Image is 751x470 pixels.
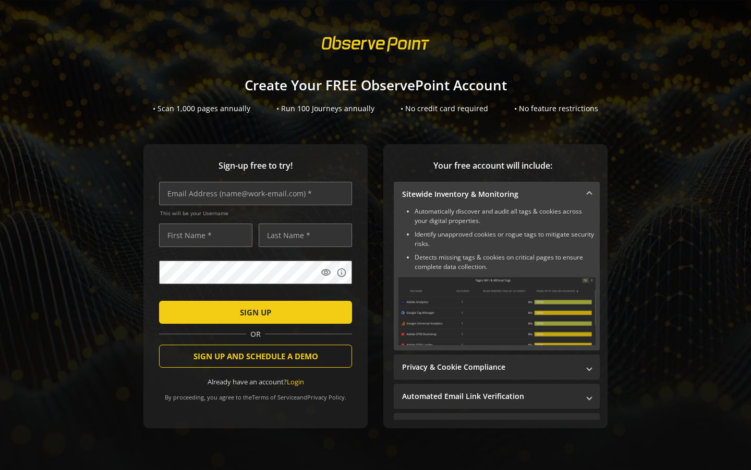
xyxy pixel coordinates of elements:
[252,393,297,401] a: Terms of Service
[415,253,596,272] li: Detects missing tags & cookies on critical pages to ensure complete data collection.
[159,377,352,387] div: Already have an account?
[394,384,600,409] mat-expansion-panel-header: Automated Email Link Verification
[336,267,347,278] mat-icon: info
[193,347,318,366] span: SIGN UP AND SCHEDULE A DEMO
[394,413,600,438] mat-expansion-panel-header: Performance Monitoring with Web Vitals
[402,391,579,402] mat-panel-title: Automated Email Link Verification
[394,207,600,350] div: Sitewide Inventory & Monitoring
[398,277,596,345] img: Sitewide Inventory & Monitoring
[159,301,352,324] button: SIGN UP
[276,103,374,114] div: • Run 100 Journeys annually
[402,362,579,372] mat-panel-title: Privacy & Cookie Compliance
[259,224,352,247] input: Last Name *
[321,267,331,278] mat-icon: visibility
[159,386,352,401] div: By proceeding, you agree to the and .
[153,103,250,114] div: • Scan 1,000 pages annually
[159,345,352,368] button: SIGN UP AND SCHEDULE A DEMO
[402,189,579,199] mat-panel-title: Sitewide Inventory & Monitoring
[401,103,488,114] div: • No credit card required
[514,103,598,114] div: • No feature restrictions
[160,209,352,217] span: This will be your Username
[240,303,271,322] span: SIGN UP
[159,182,352,205] input: Email Address (name@work-email.com) *
[394,182,600,207] mat-expansion-panel-header: Sitewide Inventory & Monitoring
[415,230,596,249] li: Identify unapproved cookies or rogue tags to mitigate security risks.
[159,160,352,172] span: Sign-up free to try!
[394,355,600,380] mat-expansion-panel-header: Privacy & Cookie Compliance
[415,207,596,226] li: Automatically discover and audit all tags & cookies across your digital properties.
[246,329,265,339] span: OR
[287,377,304,386] a: Login
[159,224,252,247] input: First Name *
[394,160,592,172] span: Your free account will include:
[307,393,345,401] a: Privacy Policy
